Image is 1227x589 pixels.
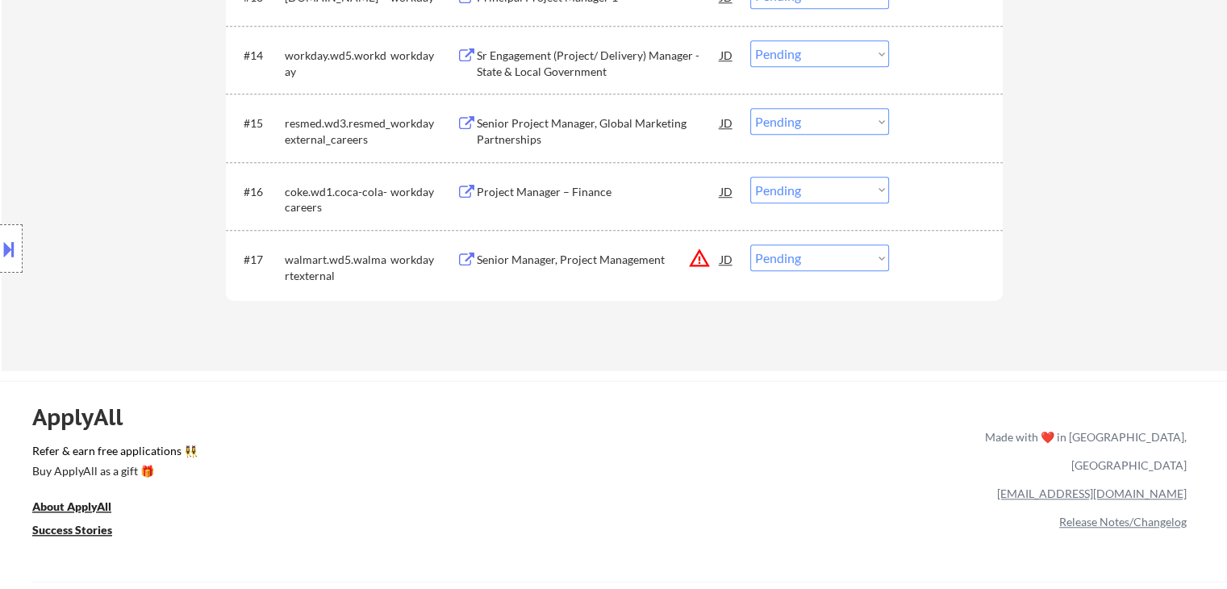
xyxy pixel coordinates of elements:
[285,115,390,147] div: resmed.wd3.resmed_external_careers
[244,48,272,64] div: #14
[390,48,457,64] div: workday
[390,252,457,268] div: workday
[477,48,720,79] div: Sr Engagement (Project/ Delivery) Manager - State & Local Government
[477,184,720,200] div: Project Manager – Finance
[32,523,112,537] u: Success Stories
[719,40,735,69] div: JD
[285,184,390,215] div: coke.wd1.coca-cola-careers
[997,487,1187,500] a: [EMAIL_ADDRESS][DOMAIN_NAME]
[32,466,194,477] div: Buy ApplyAll as a gift 🎁
[688,247,711,269] button: warning_amber
[32,499,111,513] u: About ApplyAll
[979,423,1187,479] div: Made with ❤️ in [GEOGRAPHIC_DATA], [GEOGRAPHIC_DATA]
[32,403,141,431] div: ApplyAll
[32,521,134,541] a: Success Stories
[719,244,735,274] div: JD
[32,498,134,518] a: About ApplyAll
[32,462,194,482] a: Buy ApplyAll as a gift 🎁
[285,48,390,79] div: workday.wd5.workday
[390,115,457,132] div: workday
[477,115,720,147] div: Senior Project Manager, Global Marketing Partnerships
[32,445,648,462] a: Refer & earn free applications 👯‍♀️
[390,184,457,200] div: workday
[719,108,735,137] div: JD
[1059,515,1187,528] a: Release Notes/Changelog
[285,252,390,283] div: walmart.wd5.walmartexternal
[477,252,720,268] div: Senior Manager, Project Management
[719,177,735,206] div: JD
